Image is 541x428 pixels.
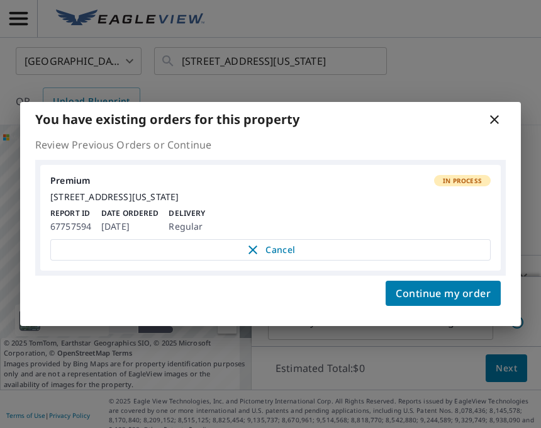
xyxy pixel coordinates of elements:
[101,208,159,219] p: Date Ordered
[50,208,91,219] p: Report ID
[50,219,91,234] p: 67757594
[50,175,491,186] div: Premium
[64,242,477,257] span: Cancel
[169,219,205,234] p: Regular
[50,239,491,261] button: Cancel
[35,111,299,128] b: You have existing orders for this property
[396,284,491,302] span: Continue my order
[35,137,506,152] p: Review Previous Orders or Continue
[169,208,205,219] p: Delivery
[50,191,491,203] div: [STREET_ADDRESS][US_STATE]
[386,281,501,306] button: Continue my order
[40,165,501,271] a: PremiumIn Process[STREET_ADDRESS][US_STATE]Report ID67757594Date Ordered[DATE]DeliveryRegularCancel
[435,176,489,185] span: In Process
[101,219,159,234] p: [DATE]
